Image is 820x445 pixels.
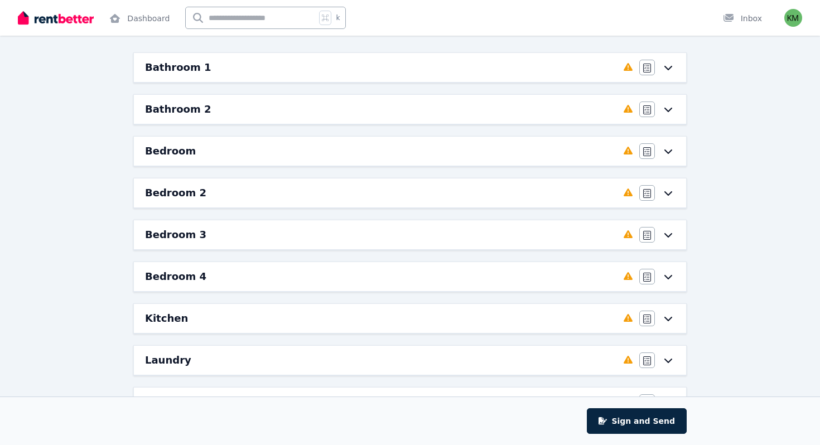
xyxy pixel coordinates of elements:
[145,269,206,284] h6: Bedroom 4
[145,394,222,410] h6: Lounge Room
[145,101,211,117] h6: Bathroom 2
[18,9,94,26] img: RentBetter
[336,13,340,22] span: k
[145,352,191,368] h6: Laundry
[723,13,762,24] div: Inbox
[145,311,188,326] h6: Kitchen
[145,143,196,159] h6: Bedroom
[587,408,687,434] button: Sign and Send
[145,185,206,201] h6: Bedroom 2
[784,9,802,27] img: Kate Murphy
[145,60,211,75] h6: Bathroom 1
[145,227,206,243] h6: Bedroom 3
